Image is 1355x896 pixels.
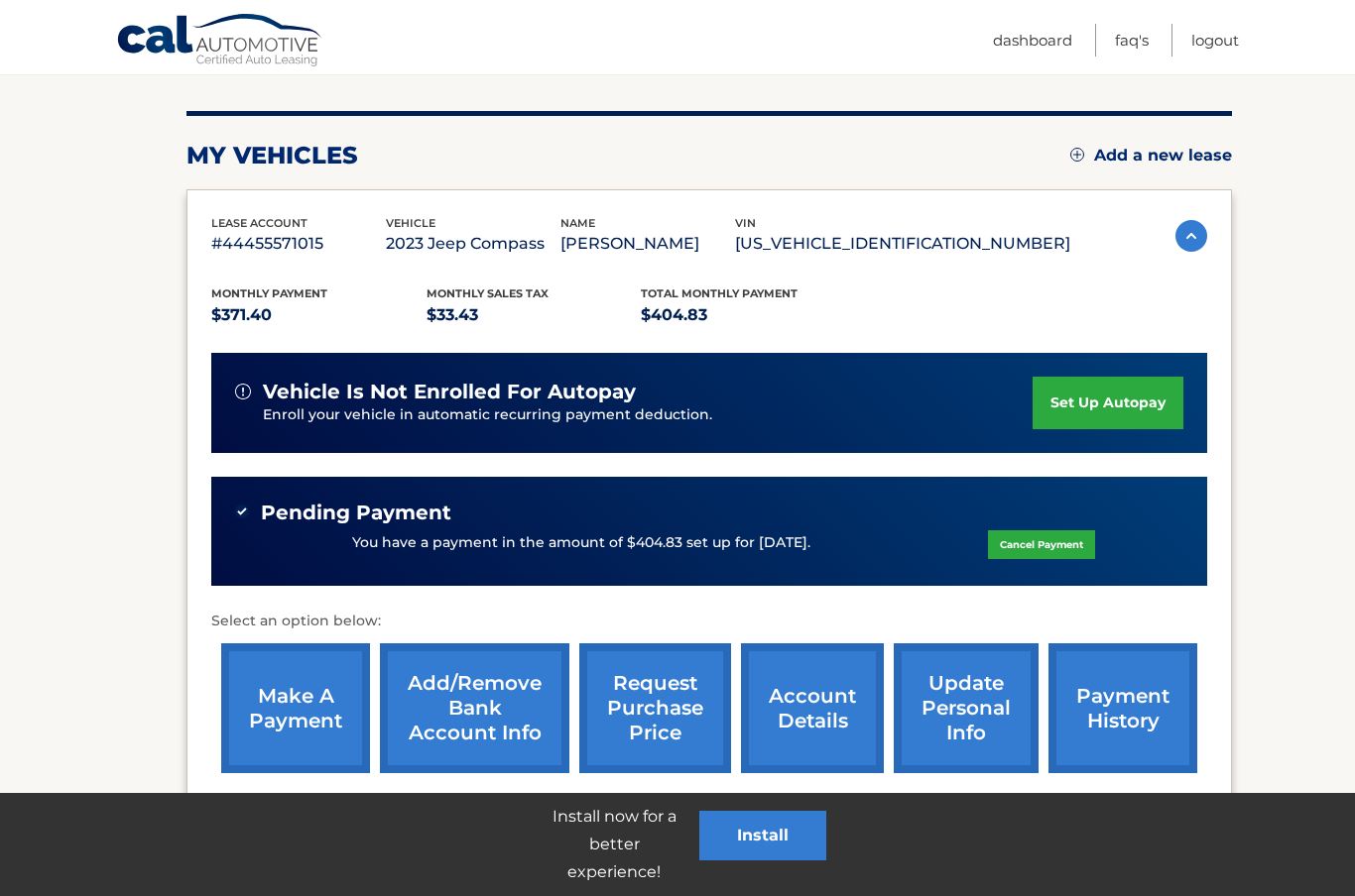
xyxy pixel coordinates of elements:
a: Cal Automotive [116,13,324,70]
a: set up autopay [1033,377,1183,429]
p: $404.83 [641,301,856,329]
p: Install now for a better experience! [529,803,699,886]
span: vehicle [386,216,435,230]
span: vin [735,216,756,230]
p: 2023 Jeep Compass [386,230,560,258]
a: Cancel Payment [988,530,1095,559]
button: Install [699,811,826,860]
p: $33.43 [427,301,642,329]
p: You have a payment in the amount of $404.83 set up for [DATE]. [352,532,810,554]
a: Add/Remove bank account info [380,643,569,773]
img: add.svg [1070,148,1084,162]
a: account details [741,643,884,773]
p: Enroll your vehicle in automatic recurring payment deduction. [263,404,1033,426]
a: Dashboard [993,24,1072,56]
p: [US_VEHICLE_IDENTIFICATION_NUMBER] [735,230,1070,258]
a: make a payment [221,643,370,773]
span: Monthly sales Tax [427,286,549,300]
img: alert-white.svg [235,384,251,399]
img: check-green.svg [235,504,249,518]
a: payment history [1048,643,1197,773]
p: #44455571015 [211,230,386,258]
img: accordion-active.svg [1175,220,1207,252]
a: request purchase price [579,643,731,773]
p: $371.40 [211,301,427,329]
span: Pending Payment [261,501,451,525]
span: lease account [211,216,308,230]
span: name [560,216,595,230]
span: Total Monthly Payment [641,286,798,300]
h2: my vehicles [186,141,358,170]
a: FAQ's [1115,24,1149,56]
p: Select an option below: [211,610,1207,633]
span: Monthly Payment [211,286,327,300]
a: update personal info [894,643,1039,773]
span: vehicle is not enrolled for autopay [263,380,636,404]
a: Logout [1191,24,1239,56]
a: Add a new lease [1070,146,1232,166]
p: [PERSON_NAME] [560,230,735,258]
